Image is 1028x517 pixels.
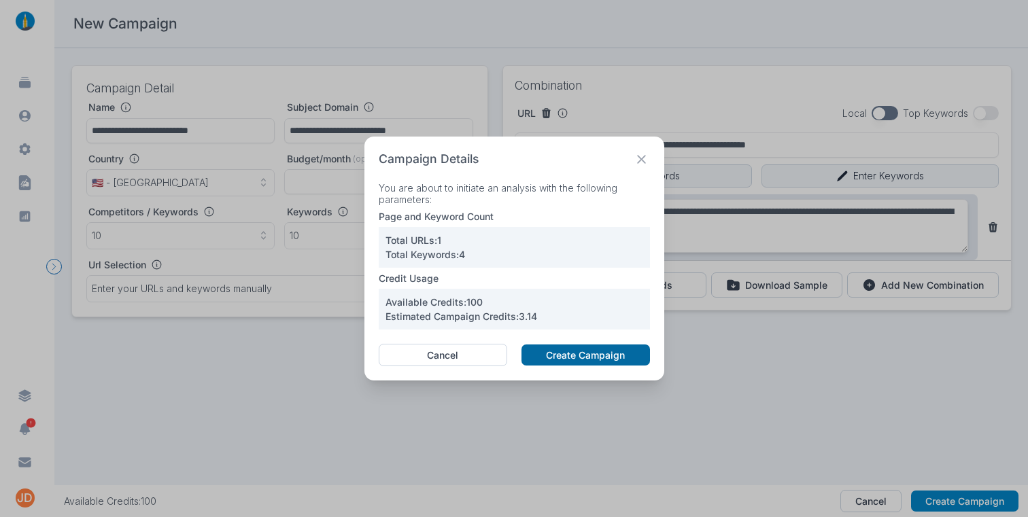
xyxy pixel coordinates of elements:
[385,249,642,261] p: Total Keywords: 4
[379,344,508,367] button: Cancel
[379,182,650,206] p: You are about to initiate an analysis with the following parameters:
[379,151,479,168] h2: Campaign Details
[379,272,650,289] p: Credit Usage
[379,211,650,228] p: Page and Keyword Count
[521,344,649,366] button: Create Campaign
[385,296,642,308] p: Available Credits: 100
[385,310,642,323] p: Estimated Campaign Credits: 3.14
[385,234,642,247] p: Total URLs: 1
